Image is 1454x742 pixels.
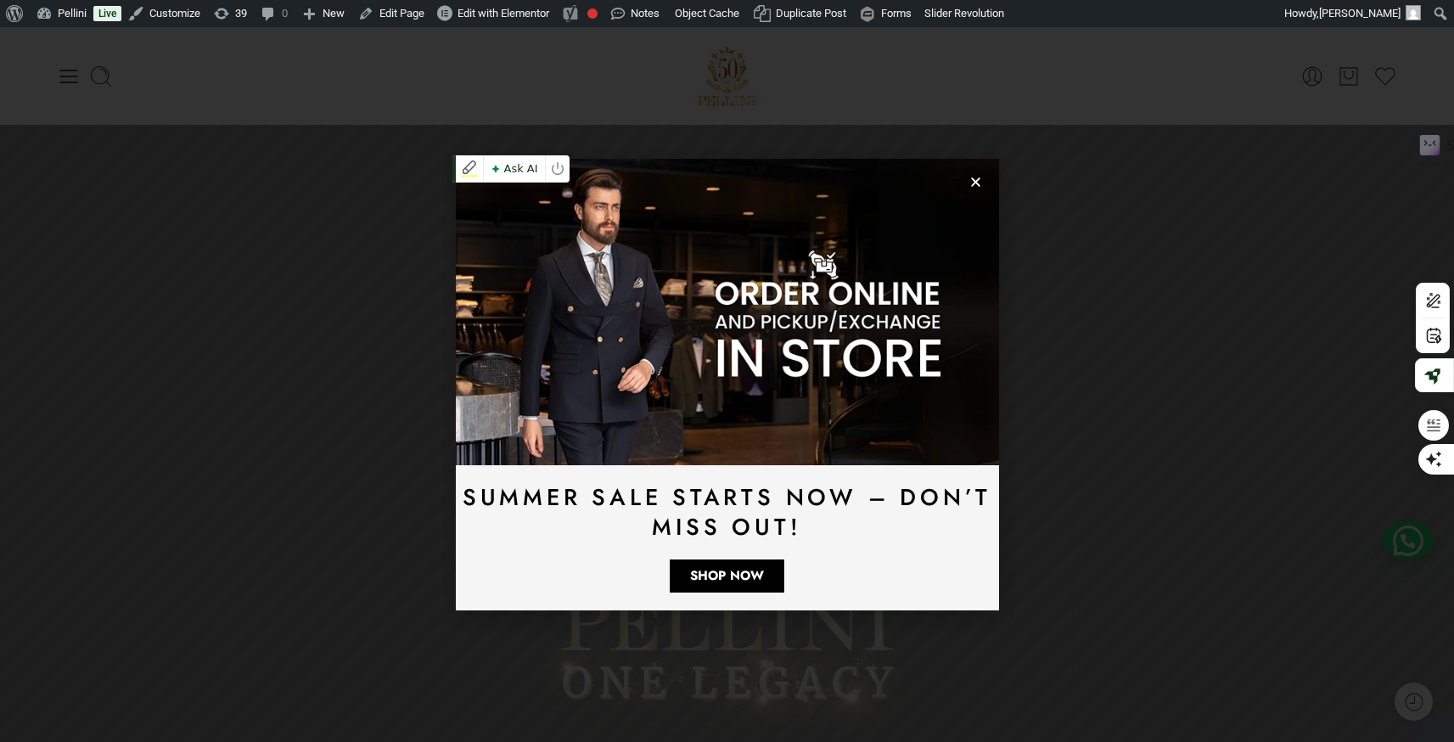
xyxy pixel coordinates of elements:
[456,482,999,542] h2: Summer Sale Starts Now – Don’t Miss Out!
[487,158,542,180] span: Ask AI
[458,7,549,20] span: Edit with Elementor
[690,570,764,582] span: Shop Now
[969,176,982,188] a: Close
[1319,7,1401,20] span: [PERSON_NAME]
[587,8,598,19] div: Focus keyphrase not set
[924,7,1004,20] span: Slider Revolution
[669,559,785,593] a: Shop Now
[93,6,121,21] a: Live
